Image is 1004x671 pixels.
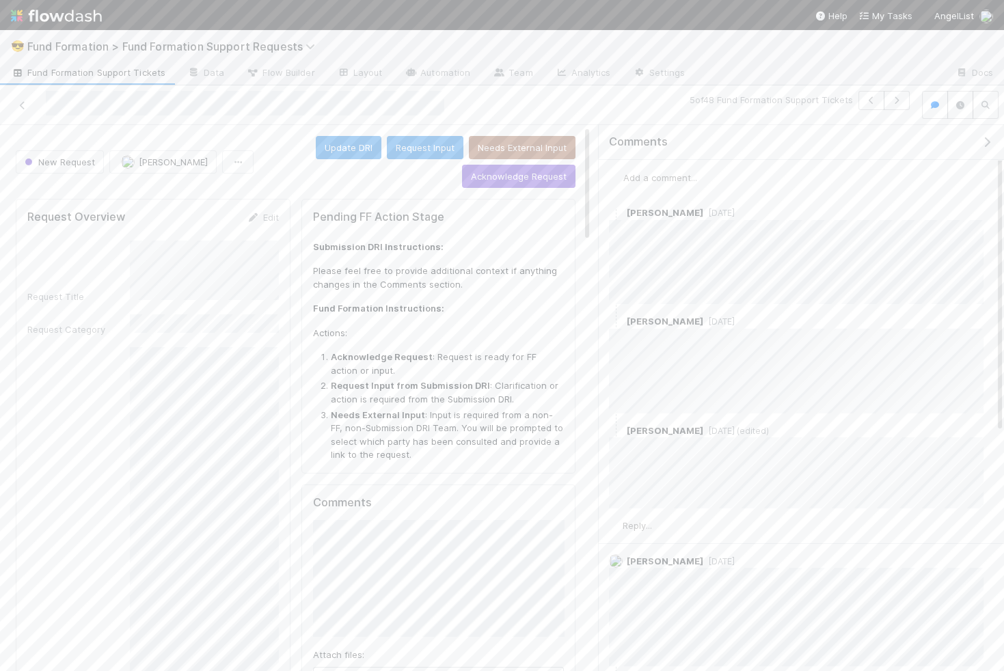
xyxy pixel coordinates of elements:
[313,241,444,252] strong: Submission DRI Instructions:
[11,40,25,52] span: 😎
[703,208,735,218] span: [DATE]
[627,425,703,436] span: [PERSON_NAME]
[609,206,623,220] img: avatar_892eb56c-5b5a-46db-bf0b-2a9023d0e8f8.png
[544,63,622,85] a: Analytics
[609,554,623,568] img: avatar_b467e446-68e1-4310-82a7-76c532dc3f4b.png
[331,409,425,420] strong: Needs External Input
[247,212,279,223] a: Edit
[858,9,912,23] a: My Tasks
[627,556,703,566] span: [PERSON_NAME]
[934,10,974,21] span: AngelList
[387,136,463,159] button: Request Input
[331,380,490,391] strong: Request Input from Submission DRI
[481,63,543,85] a: Team
[316,136,381,159] button: Update DRI
[331,351,565,377] li: : Request is ready for FF action or input.
[16,150,104,174] button: New Request
[176,63,235,85] a: Data
[703,556,735,566] span: [DATE]
[11,66,165,79] span: Fund Formation Support Tickets
[627,207,703,218] span: [PERSON_NAME]
[609,135,668,149] span: Comments
[703,316,735,327] span: [DATE]
[610,171,623,184] img: avatar_892eb56c-5b5a-46db-bf0b-2a9023d0e8f8.png
[326,63,394,85] a: Layout
[858,10,912,21] span: My Tasks
[331,379,565,406] li: : Clarification or action is required from the Submission DRI.
[622,63,696,85] a: Settings
[27,290,130,303] div: Request Title
[979,10,993,23] img: avatar_892eb56c-5b5a-46db-bf0b-2a9023d0e8f8.png
[27,323,130,336] div: Request Category
[623,520,652,531] span: Reply...
[609,424,623,437] img: avatar_892eb56c-5b5a-46db-bf0b-2a9023d0e8f8.png
[313,303,444,314] strong: Fund Formation Instructions:
[331,409,565,462] li: : Input is required from a non-FF, non-Submission DRI Team. You will be prompted to select which ...
[313,648,364,661] label: Attach files:
[609,315,623,329] img: avatar_5efa0666-8651-45e1-ad93-d350fecd9671.png
[703,426,769,436] span: [DATE] (edited)
[469,136,575,159] button: Needs External Input
[331,351,433,362] strong: Acknowledge Request
[393,63,481,85] a: Automation
[22,156,95,167] span: New Request
[27,210,125,224] h5: Request Overview
[235,63,325,85] a: Flow Builder
[11,4,102,27] img: logo-inverted-e16ddd16eac7371096b0.svg
[462,165,575,188] button: Acknowledge Request
[627,316,703,327] span: [PERSON_NAME]
[609,519,623,533] img: avatar_892eb56c-5b5a-46db-bf0b-2a9023d0e8f8.png
[945,63,1004,85] a: Docs
[27,40,322,53] span: Fund Formation > Fund Formation Support Requests
[815,9,847,23] div: Help
[139,156,208,167] span: [PERSON_NAME]
[246,66,314,79] span: Flow Builder
[313,327,565,340] p: Actions:
[121,155,135,169] img: avatar_b467e446-68e1-4310-82a7-76c532dc3f4b.png
[313,264,565,291] p: Please feel free to provide additional context if anything changes in the Comments section.
[623,172,697,183] span: Add a comment...
[109,150,217,174] button: [PERSON_NAME]
[313,496,565,510] h5: Comments
[313,210,565,224] h5: Pending FF Action Stage
[690,93,853,107] span: 5 of 48 Fund Formation Support Tickets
